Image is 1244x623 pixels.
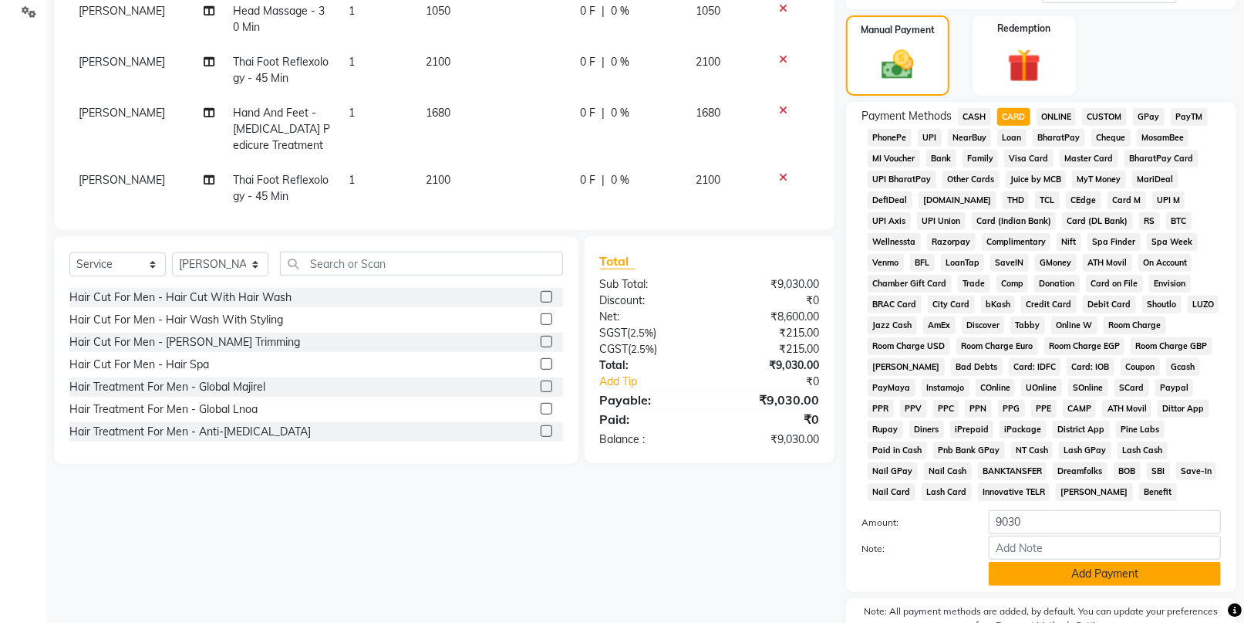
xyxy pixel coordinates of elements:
[1171,108,1208,126] span: PayTM
[588,309,710,325] div: Net:
[580,3,595,19] span: 0 F
[79,173,165,187] span: [PERSON_NAME]
[1011,442,1054,459] span: NT Cash
[730,374,831,390] div: ₹0
[1166,212,1192,230] span: BTC
[1062,212,1133,230] span: Card (DL Bank)
[909,421,944,438] span: Diners
[696,106,720,120] span: 1680
[1118,442,1168,459] span: Lash Cash
[233,55,329,85] span: Thai Foot Reflexology - 45 Min
[710,325,831,341] div: ₹215.00
[79,55,165,69] span: [PERSON_NAME]
[1004,150,1054,168] span: Visa Card
[868,150,920,168] span: MI Voucher
[996,275,1029,293] span: Comp
[958,275,990,293] span: Trade
[1003,191,1030,209] span: THD
[600,326,628,340] span: SGST
[1138,254,1192,272] span: On Account
[1044,337,1125,355] span: Room Charge EGP
[696,4,720,18] span: 1050
[868,462,918,480] span: Nail GPay
[868,212,911,230] span: UPI Axis
[1060,150,1118,168] span: Master Card
[861,108,952,124] span: Payment Methods
[948,129,992,147] span: NearBuy
[710,432,831,448] div: ₹9,030.00
[631,327,654,339] span: 2.5%
[997,129,1027,147] span: Loan
[588,391,710,409] div: Payable:
[900,400,927,418] span: PPV
[1053,421,1110,438] span: District App
[588,341,710,357] div: ( )
[1006,171,1067,188] span: Juice by MCB
[990,254,1029,272] span: SaveIN
[868,337,950,355] span: Room Charge USD
[1137,129,1189,147] span: MosamBee
[868,379,915,397] span: PayMaya
[1063,400,1097,418] span: CAMP
[1139,212,1160,230] span: RS
[989,562,1221,586] button: Add Payment
[600,342,629,356] span: CGST
[924,462,972,480] span: Nail Cash
[600,253,635,269] span: Total
[1066,191,1101,209] span: CEdge
[1166,358,1200,376] span: Gcash
[69,401,258,418] div: Hair Treatment For Men - Global Lnoa
[989,510,1221,534] input: Amount
[710,391,831,409] div: ₹9,030.00
[861,23,935,37] label: Manual Payment
[868,317,917,334] span: Jazz Cash
[868,233,921,251] span: Wellnessta
[918,129,942,147] span: UPI
[868,421,903,438] span: Rupay
[1031,400,1057,418] span: PPE
[1009,358,1061,376] span: Card: IDFC
[1147,462,1170,480] span: SBI
[1021,379,1062,397] span: UOnline
[602,172,605,188] span: |
[926,150,956,168] span: Bank
[933,400,959,418] span: PPC
[710,276,831,293] div: ₹9,030.00
[868,254,904,272] span: Venmo
[1086,275,1143,293] span: Card on File
[1053,462,1107,480] span: Dreamfolks
[917,212,966,230] span: UPI Union
[978,483,1050,501] span: Innovative TELR
[868,483,915,501] span: Nail Card
[1059,442,1111,459] span: Lash GPay
[69,424,311,440] div: Hair Treatment For Men - Anti-[MEDICAL_DATA]
[1068,379,1108,397] span: SOnline
[1139,483,1177,501] span: Benefit
[956,337,1038,355] span: Room Charge Euro
[933,442,1005,459] span: Pnb Bank GPay
[710,410,831,428] div: ₹0
[965,400,992,418] span: PPN
[981,296,1016,313] span: bKash
[868,358,945,376] span: [PERSON_NAME]
[1104,317,1166,334] span: Room Charge
[868,400,894,418] span: PPR
[1142,296,1182,313] span: Shoutlo
[611,172,629,188] span: 0 %
[868,191,912,209] span: DefiDeal
[927,233,976,251] span: Razorpay
[989,536,1221,560] input: Add Note
[1021,296,1077,313] span: Credit Card
[1083,254,1132,272] span: ATH Movil
[922,379,969,397] span: Instamojo
[928,296,975,313] span: City Card
[1132,171,1178,188] span: MariDeal
[998,400,1025,418] span: PPG
[79,106,165,120] span: [PERSON_NAME]
[1057,233,1081,251] span: Nift
[919,191,996,209] span: [DOMAIN_NAME]
[1147,233,1198,251] span: Spa Week
[972,212,1057,230] span: Card (Indian Bank)
[997,45,1051,86] img: _gift.svg
[868,442,927,459] span: Paid in Cash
